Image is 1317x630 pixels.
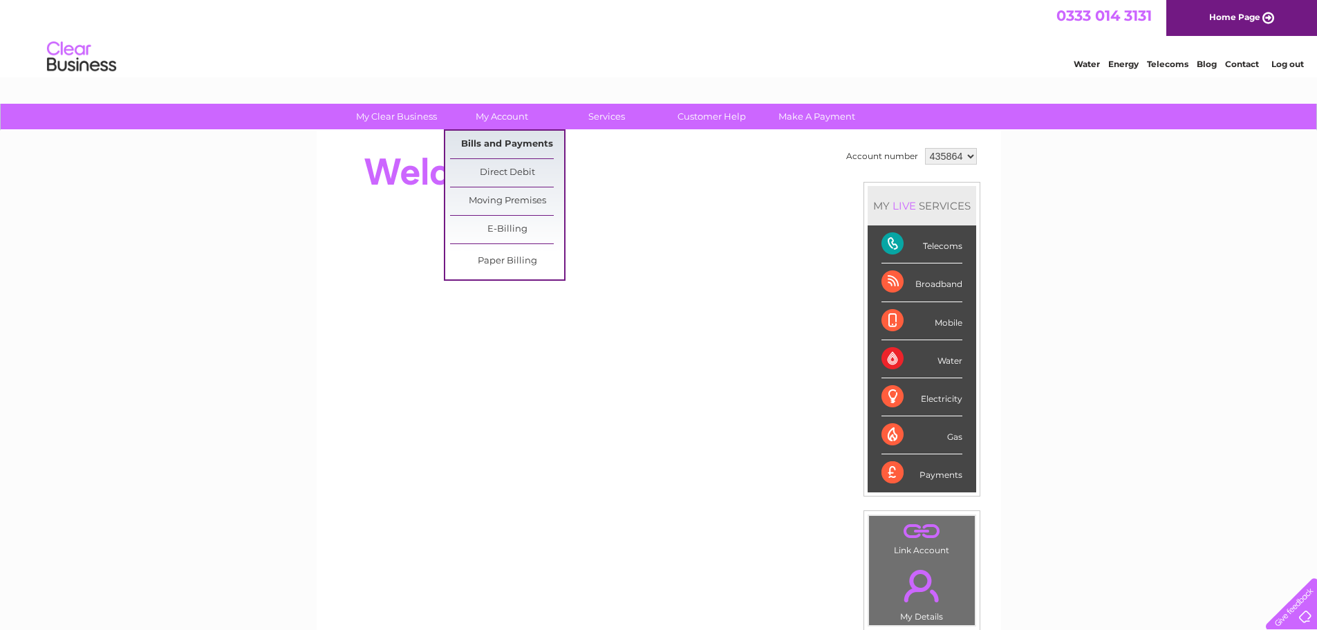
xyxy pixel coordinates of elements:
[1197,59,1217,69] a: Blog
[881,340,962,378] div: Water
[339,104,454,129] a: My Clear Business
[843,145,922,168] td: Account number
[655,104,769,129] a: Customer Help
[881,225,962,263] div: Telecoms
[872,519,971,544] a: .
[450,248,564,275] a: Paper Billing
[1074,59,1100,69] a: Water
[868,558,975,626] td: My Details
[1147,59,1188,69] a: Telecoms
[868,186,976,225] div: MY SERVICES
[1056,7,1152,24] a: 0333 014 3131
[890,199,919,212] div: LIVE
[46,36,117,78] img: logo.png
[881,416,962,454] div: Gas
[450,159,564,187] a: Direct Debit
[1108,59,1139,69] a: Energy
[868,515,975,559] td: Link Account
[881,302,962,340] div: Mobile
[881,263,962,302] div: Broadband
[881,454,962,492] div: Payments
[760,104,874,129] a: Make A Payment
[872,562,971,610] a: .
[550,104,664,129] a: Services
[333,8,986,67] div: Clear Business is a trading name of Verastar Limited (registered in [GEOGRAPHIC_DATA] No. 3667643...
[881,378,962,416] div: Electricity
[1271,59,1304,69] a: Log out
[450,187,564,215] a: Moving Premises
[445,104,559,129] a: My Account
[450,131,564,158] a: Bills and Payments
[1225,59,1259,69] a: Contact
[450,216,564,243] a: E-Billing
